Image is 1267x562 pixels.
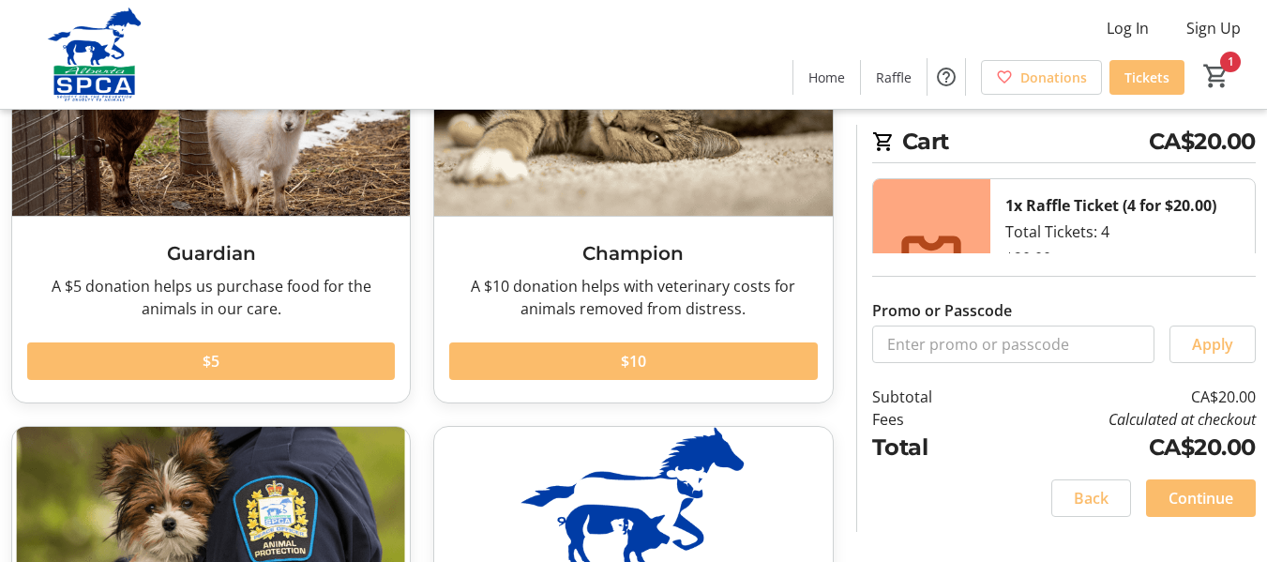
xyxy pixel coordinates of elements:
span: $10 [621,350,646,372]
span: Continue [1169,487,1233,509]
label: Promo or Passcode [872,299,1012,322]
button: $10 [449,342,817,380]
div: 1x Raffle Ticket (4 for $20.00) [1005,194,1216,217]
div: A $10 donation helps with veterinary costs for animals removed from distress. [449,275,817,320]
span: $5 [203,350,219,372]
span: CA$20.00 [1149,125,1256,159]
button: Back [1051,479,1131,517]
button: Help [928,58,965,96]
button: Cart [1199,59,1233,93]
span: Donations [1020,68,1087,87]
div: $20.00 [1005,247,1051,269]
button: Continue [1146,479,1256,517]
td: Fees [872,408,984,431]
h3: Champion [449,239,817,267]
div: A $5 donation helps us purchase food for the animals in our care. [27,275,395,320]
h3: Guardian [27,239,395,267]
div: Total Tickets: 4 [990,179,1255,367]
button: Sign Up [1171,13,1256,43]
button: $5 [27,342,395,380]
span: Log In [1107,17,1149,39]
td: Calculated at checkout [983,408,1256,431]
button: Apply [1169,326,1256,363]
td: Total [872,431,984,464]
td: CA$20.00 [983,431,1256,464]
td: CA$20.00 [983,386,1256,408]
span: Back [1074,487,1109,509]
h2: Cart [872,125,1256,163]
input: Enter promo or passcode [872,326,1154,363]
img: Alberta SPCA's Logo [11,8,178,101]
span: Home [808,68,845,87]
td: Subtotal [872,386,984,408]
a: Home [793,60,860,95]
span: Sign Up [1186,17,1241,39]
span: Raffle [876,68,912,87]
a: Donations [981,60,1102,95]
a: Tickets [1109,60,1184,95]
span: Apply [1192,333,1233,356]
a: Raffle [861,60,927,95]
span: Tickets [1124,68,1169,87]
button: Log In [1092,13,1164,43]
